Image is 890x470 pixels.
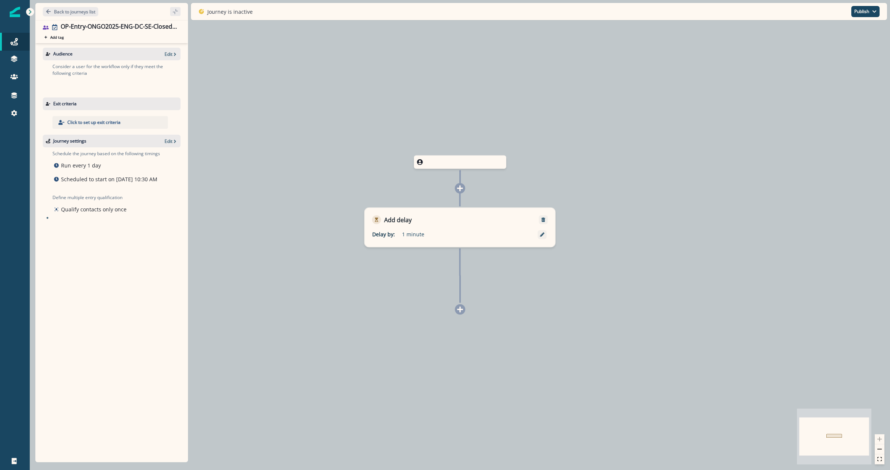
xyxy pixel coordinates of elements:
p: Edit [165,138,172,144]
p: Click to set up exit criteria [67,119,121,126]
button: sidebar collapse toggle [170,7,181,16]
div: Add delayRemoveDelay by:1 minute [364,208,556,247]
button: Edit [165,51,178,57]
button: fit view [875,454,884,464]
button: Remove [537,217,549,223]
p: Exit criteria [53,100,77,107]
button: Go back [43,7,98,16]
button: Publish [851,6,880,17]
p: Edit [165,51,172,57]
p: Define multiple entry qualification [52,194,128,201]
p: 1 minute [402,230,495,238]
p: Add delay [384,215,412,224]
p: Audience [53,51,73,57]
p: Schedule the journey based on the following timings [52,150,160,157]
div: OP-Entry-ONGO2025-ENG-DC-SE-Closed Won Unmanaged Onboarding [61,23,178,31]
p: Journey settings [53,138,86,144]
p: Run every 1 day [61,162,101,169]
p: Qualify contacts only once [61,205,127,213]
p: Consider a user for the workflow only if they meet the following criteria [52,63,181,77]
p: Delay by: [372,230,402,238]
button: Add tag [43,34,65,40]
button: Edit [165,138,178,144]
p: Journey is inactive [207,8,253,16]
img: Inflection [10,7,20,17]
p: Scheduled to start on [DATE] 10:30 AM [61,175,157,183]
button: zoom out [875,444,884,454]
p: Add tag [50,35,64,39]
p: Back to journeys list [54,9,95,15]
